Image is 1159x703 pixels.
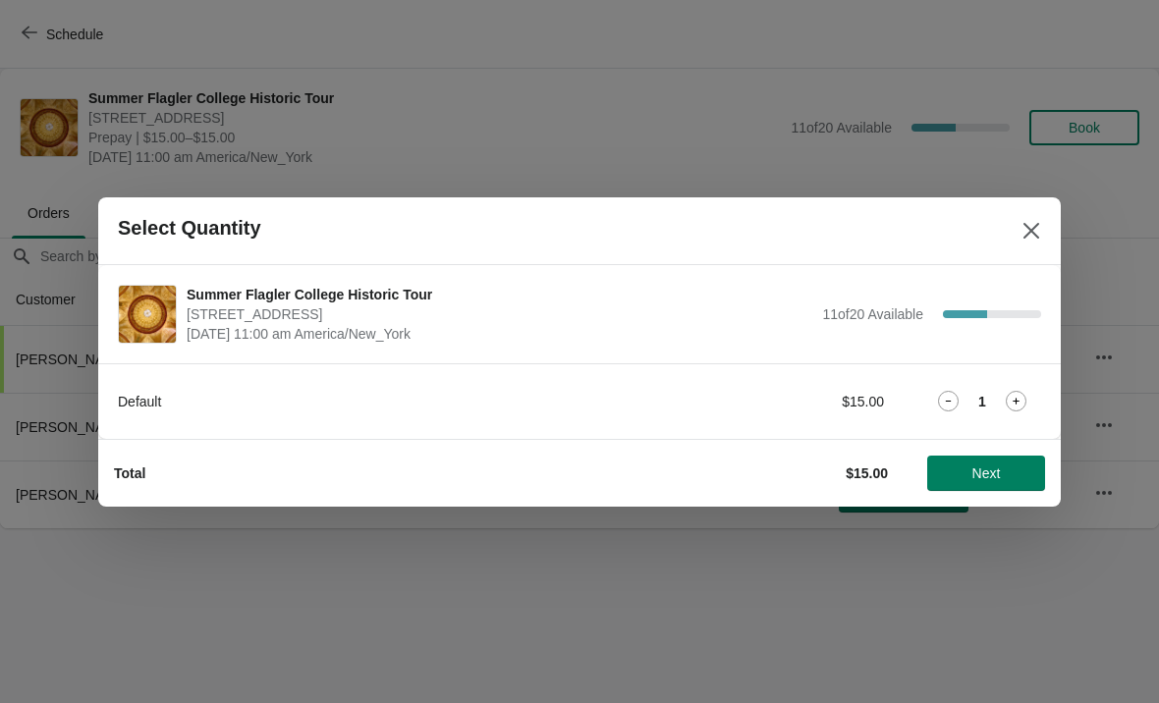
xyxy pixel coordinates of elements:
span: [STREET_ADDRESS] [187,304,812,324]
img: Summer Flagler College Historic Tour | 74 King Street, St. Augustine, FL, USA | August 17 | 11:00... [119,286,176,343]
span: Summer Flagler College Historic Tour [187,285,812,304]
span: Next [972,465,1001,481]
div: $15.00 [702,392,884,411]
div: Default [118,392,663,411]
span: 11 of 20 Available [822,306,923,322]
strong: 1 [978,392,986,411]
strong: Total [114,465,145,481]
button: Next [927,456,1045,491]
h2: Select Quantity [118,217,261,240]
span: [DATE] 11:00 am America/New_York [187,324,812,344]
button: Close [1014,213,1049,248]
strong: $15.00 [846,465,888,481]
